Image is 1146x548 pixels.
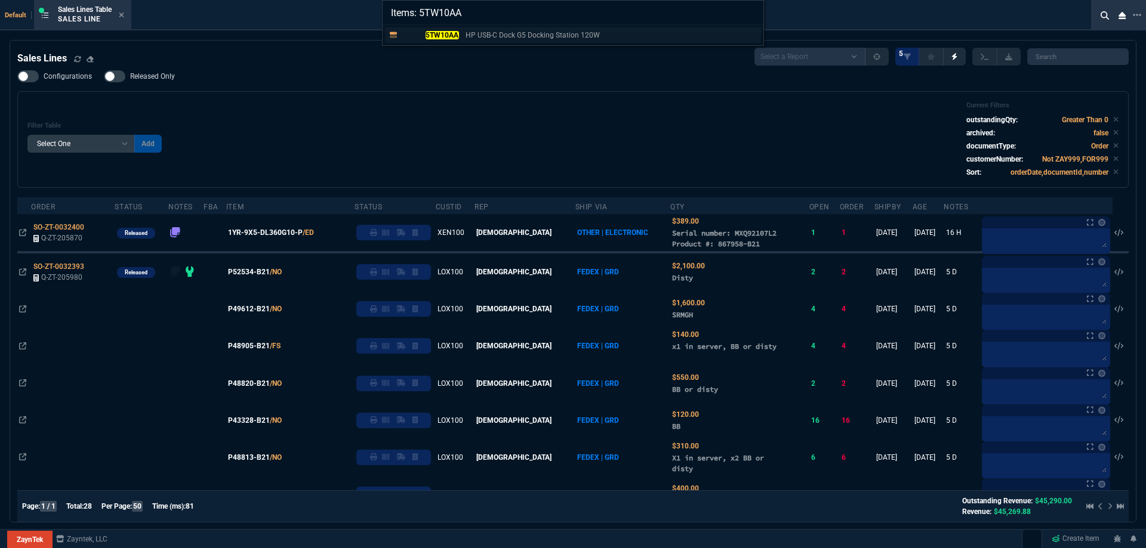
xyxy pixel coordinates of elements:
[53,534,111,544] a: msbcCompanyName
[383,1,763,24] input: Search...
[466,30,600,41] p: HP USB-C Dock G5 Docking Station 120W
[1047,530,1104,548] a: Create Item
[426,31,459,39] mark: 5TW10AA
